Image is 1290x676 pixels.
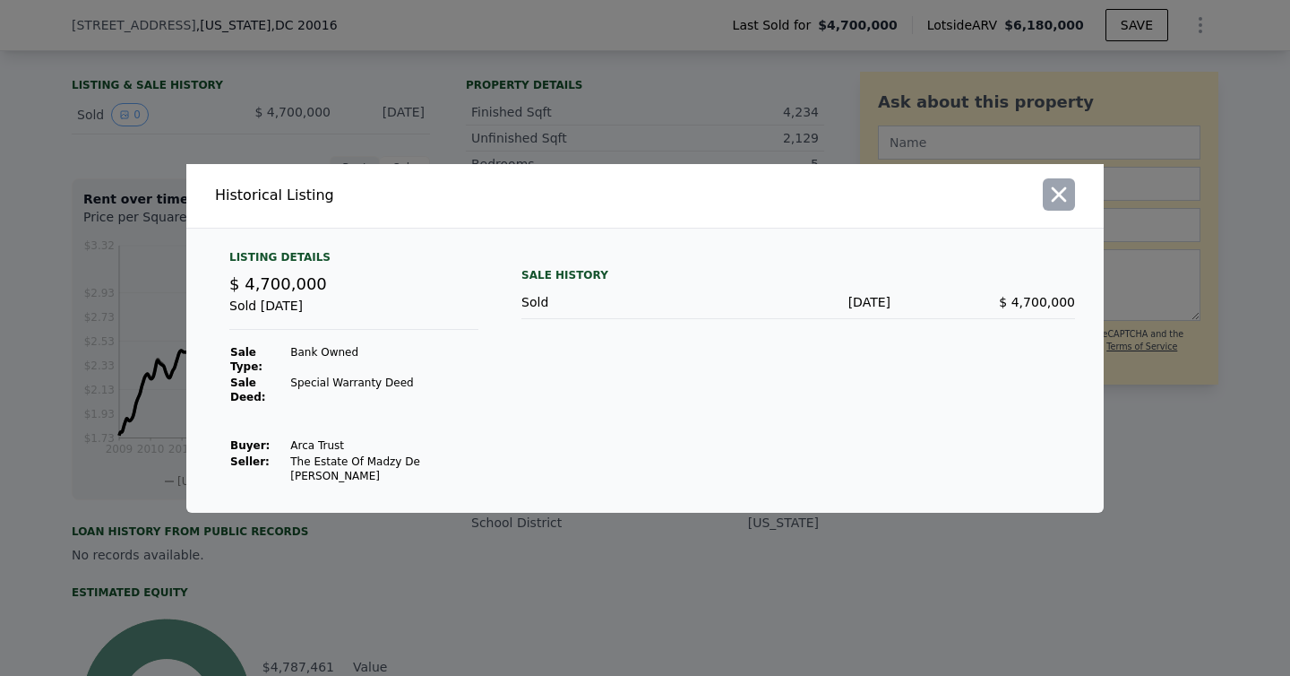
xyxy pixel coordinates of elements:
td: Special Warranty Deed [289,375,478,405]
strong: Seller : [230,455,270,468]
div: Sold [521,293,706,311]
span: $ 4,700,000 [229,274,327,293]
div: Sale History [521,264,1075,286]
span: $ 4,700,000 [999,295,1075,309]
td: The Estate Of Madzy De [PERSON_NAME] [289,454,478,484]
div: [DATE] [706,293,890,311]
td: Arca Trust [289,438,478,454]
strong: Sale Deed: [230,377,266,403]
div: Sold [DATE] [229,297,478,330]
div: Historical Listing [215,185,638,206]
strong: Sale Type: [230,346,262,373]
div: Listing Details [229,250,478,272]
strong: Buyer : [230,439,270,452]
td: Bank Owned [289,344,478,375]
